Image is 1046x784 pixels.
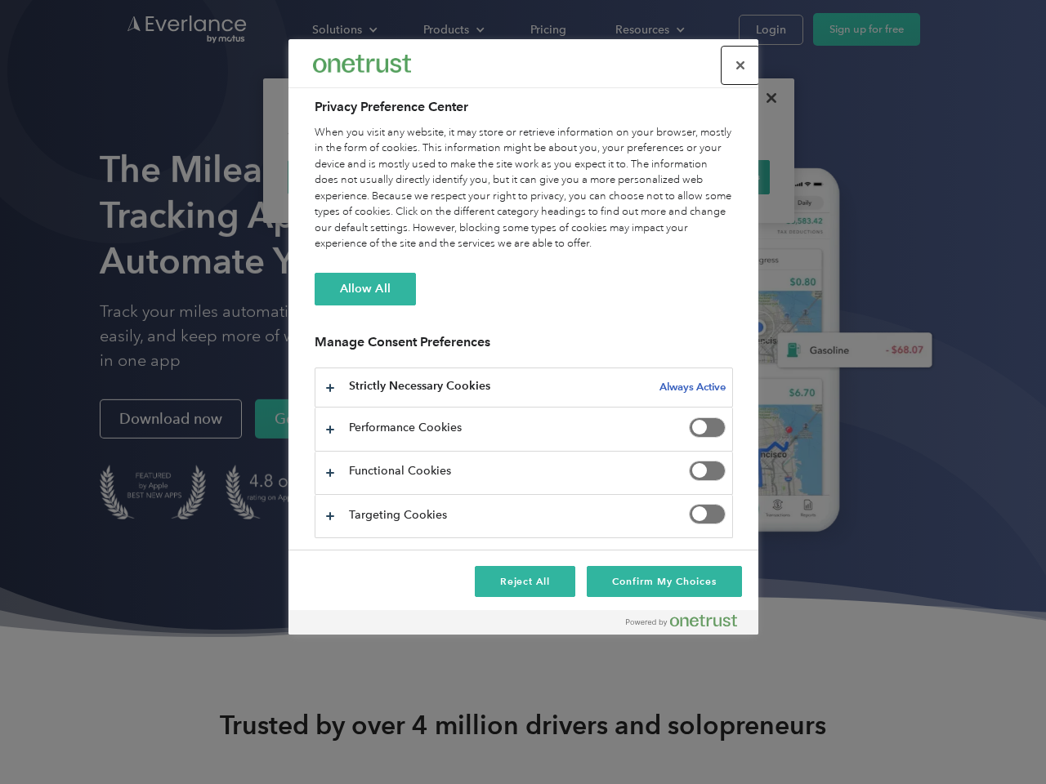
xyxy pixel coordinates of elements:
[626,614,750,635] a: Powered by OneTrust Opens in a new Tab
[315,97,733,117] h2: Privacy Preference Center
[475,566,576,597] button: Reject All
[313,47,411,80] div: Everlance
[587,566,741,597] button: Confirm My Choices
[315,273,416,305] button: Allow All
[722,47,758,83] button: Close
[313,55,411,72] img: Everlance
[288,39,758,635] div: Preference center
[288,39,758,635] div: Privacy Preference Center
[315,334,733,359] h3: Manage Consent Preferences
[315,125,733,252] div: When you visit any website, it may store or retrieve information on your browser, mostly in the f...
[626,614,737,627] img: Powered by OneTrust Opens in a new Tab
